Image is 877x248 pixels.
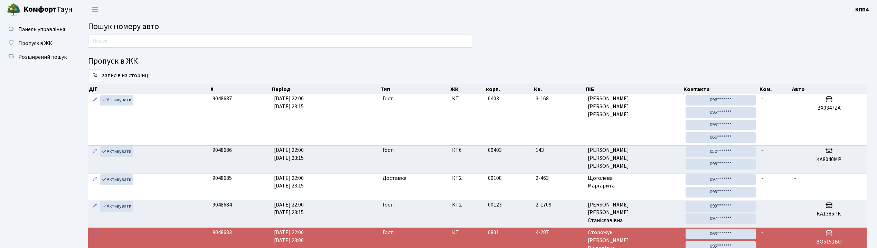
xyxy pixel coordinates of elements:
[761,229,763,236] span: -
[452,201,482,209] span: КТ2
[3,50,73,64] a: Розширений пошук
[210,84,271,94] th: #
[3,22,73,36] a: Панель управління
[588,201,680,225] span: [PERSON_NAME] [PERSON_NAME] Станіславівна
[536,174,582,182] span: 2-463
[761,201,763,209] span: -
[91,146,99,157] a: Редагувати
[536,146,582,154] span: 143
[18,26,65,33] span: Панель управління
[450,84,485,94] th: ЖК
[91,174,99,185] a: Редагувати
[533,84,585,94] th: Кв.
[18,53,67,61] span: Розширений пошук
[536,95,582,103] span: 3-168
[213,229,232,236] span: 9048683
[383,95,395,103] span: Гості
[488,174,502,182] span: 00108
[488,229,499,236] span: 0801
[794,174,796,182] span: -
[91,201,99,212] a: Редагувати
[88,20,159,33] span: Пошук номеру авто
[91,229,99,239] a: Редагувати
[585,84,683,94] th: ПІБ
[485,84,533,94] th: корп.
[759,84,791,94] th: Ком.
[88,35,472,48] input: Пошук
[100,95,133,105] a: Активувати
[23,4,73,16] span: Таун
[91,95,99,105] a: Редагувати
[23,4,57,15] b: Комфорт
[213,201,232,209] span: 9048684
[380,84,449,94] th: Тип
[274,146,304,162] span: [DATE] 22:00 [DATE] 23:15
[274,95,304,110] span: [DATE] 22:00 [DATE] 23:15
[383,146,395,154] span: Гості
[855,6,869,14] a: КПП4
[761,146,763,154] span: -
[274,229,304,244] span: [DATE] 22:00 [DATE] 23:00
[488,95,499,102] span: 0403
[761,174,763,182] span: -
[794,211,864,217] h5: КА1385РК
[86,4,104,15] button: Переключити навігацію
[488,146,502,154] span: 00403
[88,69,102,82] select: записів на сторінці
[88,84,210,94] th: Дії
[383,174,406,182] span: Доставка
[488,201,502,209] span: 00123
[794,105,864,111] h5: ВХ0347ZA
[383,229,395,237] span: Гості
[88,56,867,66] h4: Пропуск в ЖК
[452,174,482,182] span: КТ2
[452,229,482,237] span: КТ
[213,95,232,102] span: 9048687
[18,39,52,47] span: Пропуск в ЖК
[274,201,304,217] span: [DATE] 22:00 [DATE] 23:15
[536,229,582,237] span: 4-287
[7,3,21,17] img: logo.png
[383,201,395,209] span: Гості
[274,174,304,190] span: [DATE] 22:00 [DATE] 23:15
[100,201,133,212] a: Активувати
[213,174,232,182] span: 9048685
[588,95,680,119] span: [PERSON_NAME] [PERSON_NAME] [PERSON_NAME]
[271,84,380,94] th: Період
[100,146,133,157] a: Активувати
[452,95,482,103] span: КТ
[88,69,150,82] label: записів на сторінці
[588,146,680,170] span: [PERSON_NAME] [PERSON_NAME] [PERSON_NAME]
[761,95,763,102] span: -
[683,84,759,94] th: Контакти
[588,174,680,190] span: Щоголева Маргарита
[855,6,869,13] b: КПП4
[100,174,133,185] a: Активувати
[791,84,867,94] th: Авто
[794,156,864,163] h5: КА8040МР
[3,36,73,50] a: Пропуск в ЖК
[452,146,482,154] span: КТ6
[536,201,582,209] span: 2-1709
[213,146,232,154] span: 9048686
[794,239,864,245] h5: ВО5151ВО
